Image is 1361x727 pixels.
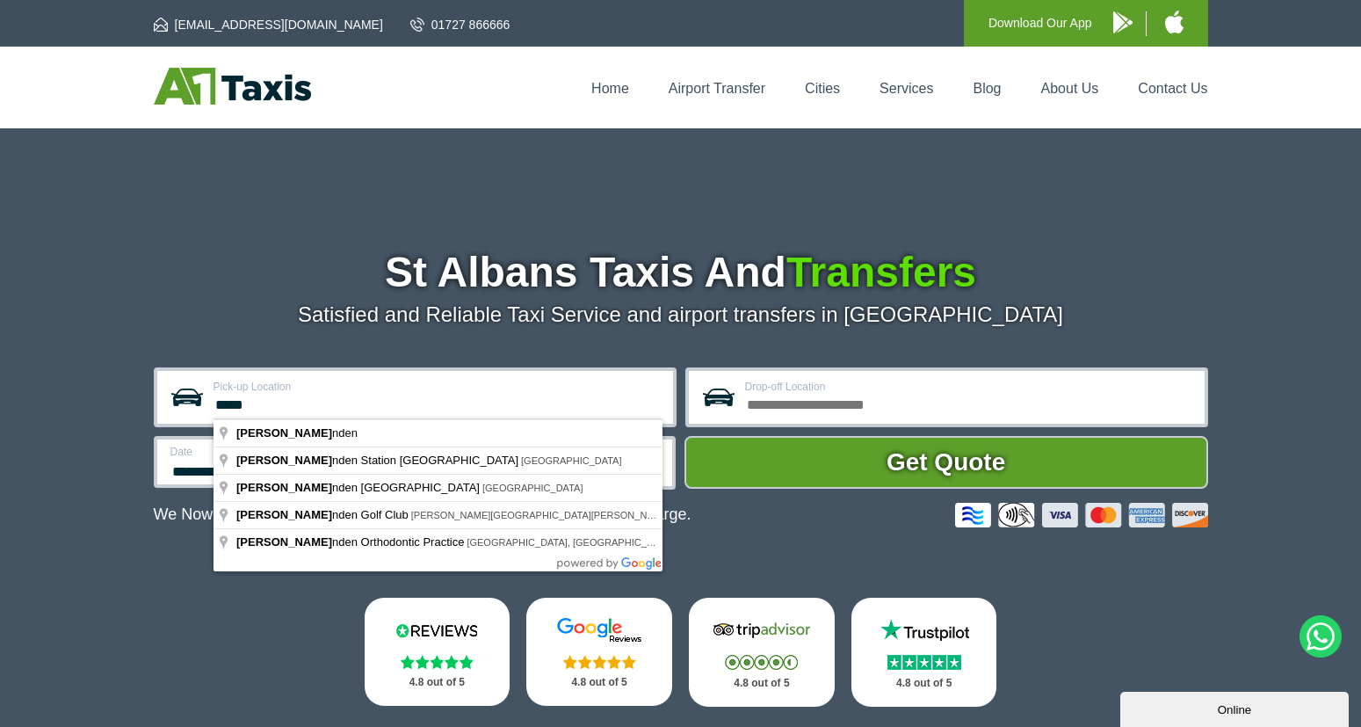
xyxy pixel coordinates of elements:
img: Reviews.io [384,617,489,643]
p: 4.8 out of 5 [708,672,815,694]
iframe: chat widget [1120,688,1352,727]
img: Google [547,617,652,643]
a: Contact Us [1138,81,1207,96]
span: [PERSON_NAME] [236,508,332,521]
img: Stars [887,655,961,670]
img: Credit And Debit Cards [955,503,1208,527]
a: Cities [805,81,840,96]
span: [PERSON_NAME] [236,481,332,494]
span: nden Golf Club [236,508,411,521]
a: Trustpilot Stars 4.8 out of 5 [851,598,997,707]
span: nden Orthodontic Practice [236,535,467,549]
a: Reviews.io Stars 4.8 out of 5 [365,598,510,706]
span: [PERSON_NAME][GEOGRAPHIC_DATA][PERSON_NAME], Harpenden [411,510,724,520]
button: Get Quote [684,436,1208,489]
a: 01727 866666 [410,16,510,33]
p: We Now Accept Card & Contactless Payment In [154,505,691,524]
span: [GEOGRAPHIC_DATA], [GEOGRAPHIC_DATA] [467,537,673,548]
a: Services [880,81,933,96]
label: Pick-up Location [214,382,662,392]
span: nden [GEOGRAPHIC_DATA] [236,481,482,494]
span: nden Station [GEOGRAPHIC_DATA] [236,454,521,467]
label: Drop-off Location [745,382,1194,392]
a: [EMAIL_ADDRESS][DOMAIN_NAME] [154,16,383,33]
span: [GEOGRAPHIC_DATA] [482,483,583,493]
label: Date [170,447,396,457]
a: Google Stars 4.8 out of 5 [526,598,672,706]
span: [PERSON_NAME] [236,426,332,440]
p: Satisfied and Reliable Taxi Service and airport transfers in [GEOGRAPHIC_DATA] [154,302,1208,327]
img: Stars [563,655,636,669]
p: 4.8 out of 5 [384,672,491,694]
a: Blog [973,81,1001,96]
a: Airport Transfer [669,81,765,96]
img: A1 Taxis St Albans LTD [154,68,311,105]
a: Tripadvisor Stars 4.8 out of 5 [689,598,835,707]
img: Tripadvisor [709,617,814,643]
span: [PERSON_NAME] [236,454,332,467]
img: A1 Taxis iPhone App [1165,11,1184,33]
img: A1 Taxis Android App [1113,11,1133,33]
a: About Us [1041,81,1099,96]
p: 4.8 out of 5 [871,672,978,694]
p: Download Our App [988,12,1092,34]
span: [GEOGRAPHIC_DATA] [521,455,622,466]
span: nden [236,426,360,440]
img: Stars [401,655,474,669]
h1: St Albans Taxis And [154,251,1208,294]
img: Stars [725,655,798,670]
p: 4.8 out of 5 [546,672,653,694]
span: Transfers [786,249,976,295]
span: [PERSON_NAME] [236,535,332,549]
a: Home [591,81,629,96]
img: Trustpilot [872,617,977,643]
